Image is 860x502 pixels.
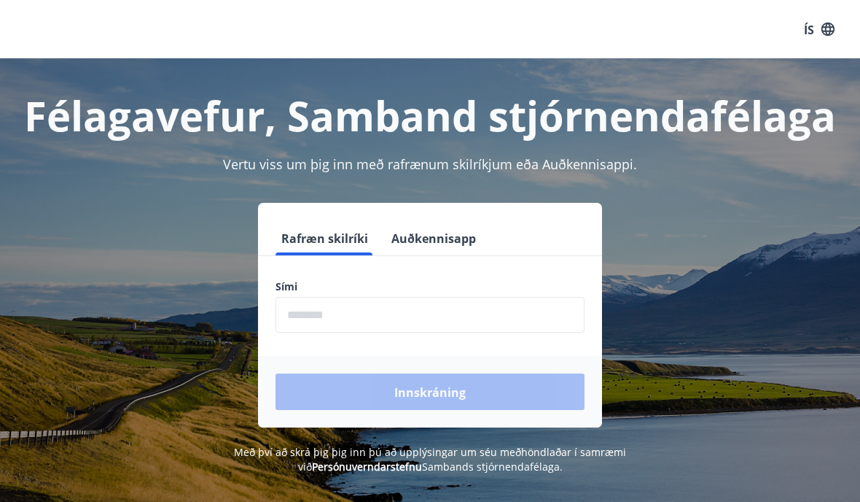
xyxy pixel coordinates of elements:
[234,445,626,474] font: Með því að skrá þig þig inn þú að upplýsingar um séu meðhöndlaðar í samræmi við
[223,155,637,173] font: Vertu viss um þig inn með rafrænum skilríkjum eða Auðkennisappi.
[275,279,297,293] font: Sími
[422,460,563,474] font: Sambands stjórnendafélaga.
[391,231,476,247] font: Auðkennisapp
[281,231,368,247] font: Rafræn skilríki
[796,15,843,43] button: ÍS
[24,88,836,143] font: Félagavefur, Samband stjórnendafélaga
[312,460,422,474] a: Persónuverndarstefnu
[804,21,814,37] font: ÍS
